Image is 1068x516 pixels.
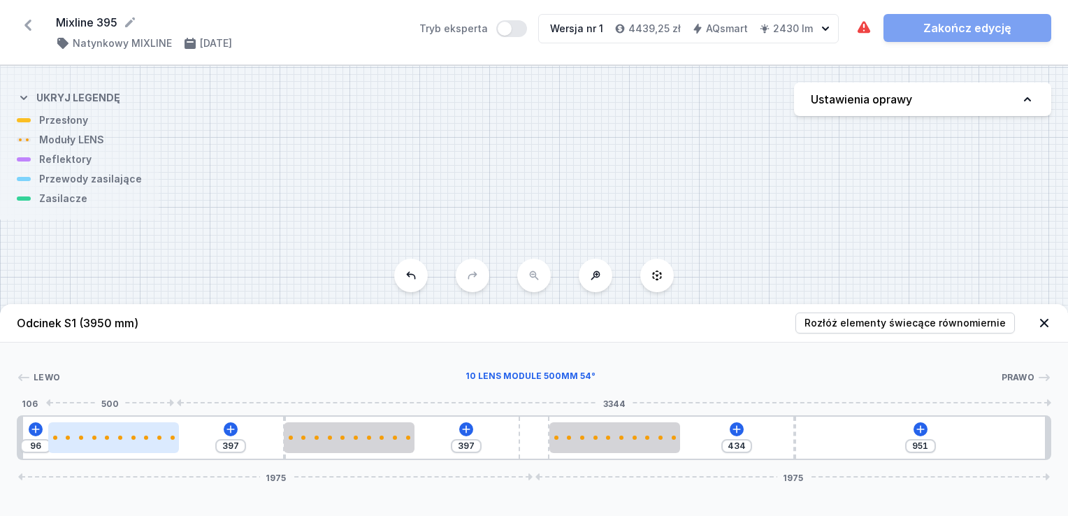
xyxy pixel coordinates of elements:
h4: Odcinek S1 [17,315,138,331]
input: Wymiar [mm] [909,440,932,452]
span: 3344 [598,399,631,407]
button: Wersja nr 14439,25 złAQsmart2430 lm [538,14,839,43]
h4: 4439,25 zł [628,22,681,36]
button: Dodaj element [29,422,43,436]
div: 10 LENS module 500mm 54° [549,422,680,453]
input: Wymiar [mm] [726,440,748,452]
button: Ukryj legendę [17,80,120,113]
button: Tryb eksperta [496,20,527,37]
input: Wymiar [mm] [455,440,477,452]
h4: Ustawienia oprawy [811,91,912,108]
button: Edytuj nazwę projektu [123,15,137,29]
button: Dodaj element [459,422,473,436]
div: 10 LENS module 500mm 54° [60,371,1001,385]
button: Dodaj element [224,422,238,436]
label: Tryb eksperta [419,20,527,37]
h4: Ukryj legendę [36,91,120,105]
h4: 2430 lm [773,22,813,36]
span: Prawo [1002,372,1035,383]
div: Wersja nr 1 [550,22,603,36]
form: Mixline 395 [56,14,403,31]
button: Ustawienia oprawy [794,83,1051,116]
h4: Natynkowy MIXLINE [73,36,172,50]
span: 500 [96,399,124,407]
div: 10 LENS module 500mm 54° [284,422,414,453]
span: 1975 [777,473,809,481]
span: (3950 mm) [79,316,138,330]
span: Rozłóż elementy świecące równomiernie [804,316,1006,330]
button: Rozłóż elementy świecące równomiernie [795,313,1015,334]
button: Dodaj element [914,422,928,436]
span: 106 [16,399,43,407]
span: Lewo [34,372,60,383]
h4: [DATE] [200,36,232,50]
input: Wymiar [mm] [219,440,242,452]
div: 10 LENS module 500mm 54° [48,422,179,453]
button: Dodaj element [730,422,744,436]
span: 1975 [260,473,291,481]
h4: AQsmart [706,22,748,36]
input: Wymiar [mm] [24,440,47,452]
